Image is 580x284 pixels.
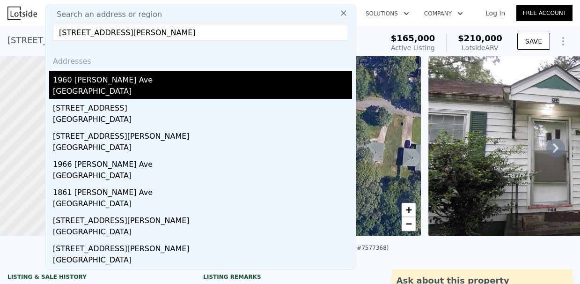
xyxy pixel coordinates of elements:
[7,34,302,47] div: [STREET_ADDRESS][PERSON_NAME] , [GEOGRAPHIC_DATA] , GA 30315
[406,204,412,216] span: +
[516,5,573,21] a: Free Account
[53,99,352,114] div: [STREET_ADDRESS]
[358,5,417,22] button: Solutions
[391,33,435,43] span: $165,000
[203,273,376,281] div: Listing remarks
[53,254,352,268] div: [GEOGRAPHIC_DATA]
[53,114,352,127] div: [GEOGRAPHIC_DATA]
[53,24,348,41] input: Enter an address, city, region, neighborhood or zip code
[7,7,37,20] img: Lotside
[53,183,352,198] div: 1861 [PERSON_NAME] Ave
[391,44,435,52] span: Active Listing
[554,32,573,51] button: Show Options
[53,127,352,142] div: [STREET_ADDRESS][PERSON_NAME]
[53,198,352,211] div: [GEOGRAPHIC_DATA]
[53,211,352,226] div: [STREET_ADDRESS][PERSON_NAME]
[53,226,352,239] div: [GEOGRAPHIC_DATA]
[417,5,470,22] button: Company
[474,8,516,18] a: Log In
[402,203,416,217] a: Zoom in
[517,33,550,50] button: SAVE
[53,155,352,170] div: 1966 [PERSON_NAME] Ave
[7,273,181,283] div: LISTING & SALE HISTORY
[53,71,352,86] div: 1960 [PERSON_NAME] Ave
[53,86,352,99] div: [GEOGRAPHIC_DATA]
[458,43,502,52] div: Lotside ARV
[53,239,352,254] div: [STREET_ADDRESS][PERSON_NAME]
[458,33,502,43] span: $210,000
[49,48,352,71] div: Addresses
[402,217,416,231] a: Zoom out
[53,170,352,183] div: [GEOGRAPHIC_DATA]
[53,268,352,283] div: 1882 [PERSON_NAME] Ave
[406,218,412,230] span: −
[49,9,162,20] span: Search an address or region
[53,142,352,155] div: [GEOGRAPHIC_DATA]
